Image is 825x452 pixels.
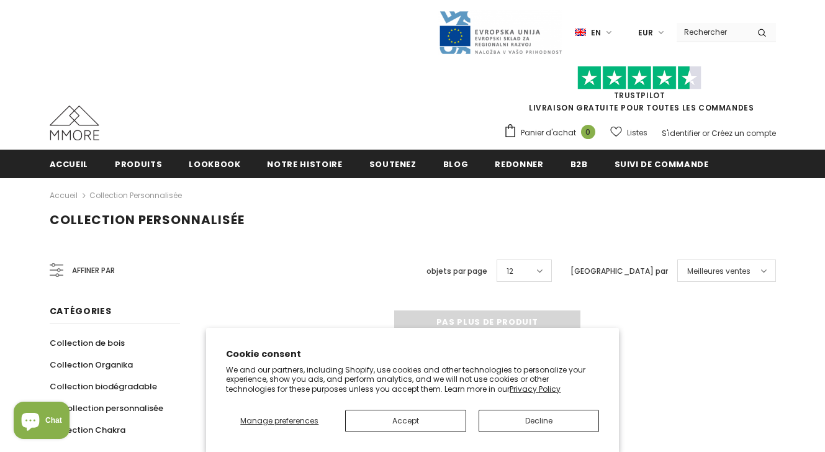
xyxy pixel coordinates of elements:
[495,150,543,178] a: Redonner
[50,381,157,392] span: Collection biodégradable
[50,424,125,436] span: Collection Chakra
[610,122,647,143] a: Listes
[503,124,602,142] a: Panier d'achat 0
[662,128,700,138] a: S'identifier
[581,125,595,139] span: 0
[638,27,653,39] span: EUR
[240,415,318,426] span: Manage preferences
[503,71,776,113] span: LIVRAISON GRATUITE POUR TOUTES LES COMMANDES
[615,158,709,170] span: Suivi de commande
[687,265,751,278] span: Meilleures ventes
[614,90,665,101] a: TrustPilot
[711,128,776,138] a: Créez un compte
[226,365,599,394] p: We and our partners, including Shopify, use cookies and other technologies to personalize your ex...
[591,27,601,39] span: en
[575,27,586,38] img: i-lang-1.png
[72,264,115,278] span: Affiner par
[50,150,89,178] a: Accueil
[345,410,466,432] button: Accept
[369,150,417,178] a: soutenez
[10,402,73,442] inbox-online-store-chat: Shopify online store chat
[50,359,133,371] span: Collection Organika
[89,190,182,201] a: Collection personnalisée
[50,354,133,376] a: Collection Organika
[438,27,562,37] a: Javni Razpis
[443,158,469,170] span: Blog
[577,66,701,90] img: Faites confiance aux étoiles pilotes
[438,10,562,55] img: Javni Razpis
[369,158,417,170] span: soutenez
[50,305,112,317] span: Catégories
[189,150,240,178] a: Lookbook
[479,410,599,432] button: Decline
[702,128,710,138] span: or
[50,337,125,349] span: Collection de bois
[570,158,588,170] span: B2B
[50,158,89,170] span: Accueil
[521,127,576,139] span: Panier d'achat
[50,211,245,228] span: Collection personnalisée
[50,188,78,203] a: Accueil
[50,376,157,397] a: Collection biodégradable
[570,265,668,278] label: [GEOGRAPHIC_DATA] par
[495,158,543,170] span: Redonner
[507,265,513,278] span: 12
[226,348,599,361] h2: Cookie consent
[226,410,333,432] button: Manage preferences
[50,419,125,441] a: Collection Chakra
[50,397,163,419] a: Collection personnalisée
[510,384,561,394] a: Privacy Policy
[115,150,162,178] a: Produits
[677,23,748,41] input: Search Site
[267,150,342,178] a: Notre histoire
[60,402,163,414] span: Collection personnalisée
[115,158,162,170] span: Produits
[443,150,469,178] a: Blog
[267,158,342,170] span: Notre histoire
[189,158,240,170] span: Lookbook
[50,332,125,354] a: Collection de bois
[426,265,487,278] label: objets par page
[570,150,588,178] a: B2B
[627,127,647,139] span: Listes
[50,106,99,140] img: Cas MMORE
[615,150,709,178] a: Suivi de commande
